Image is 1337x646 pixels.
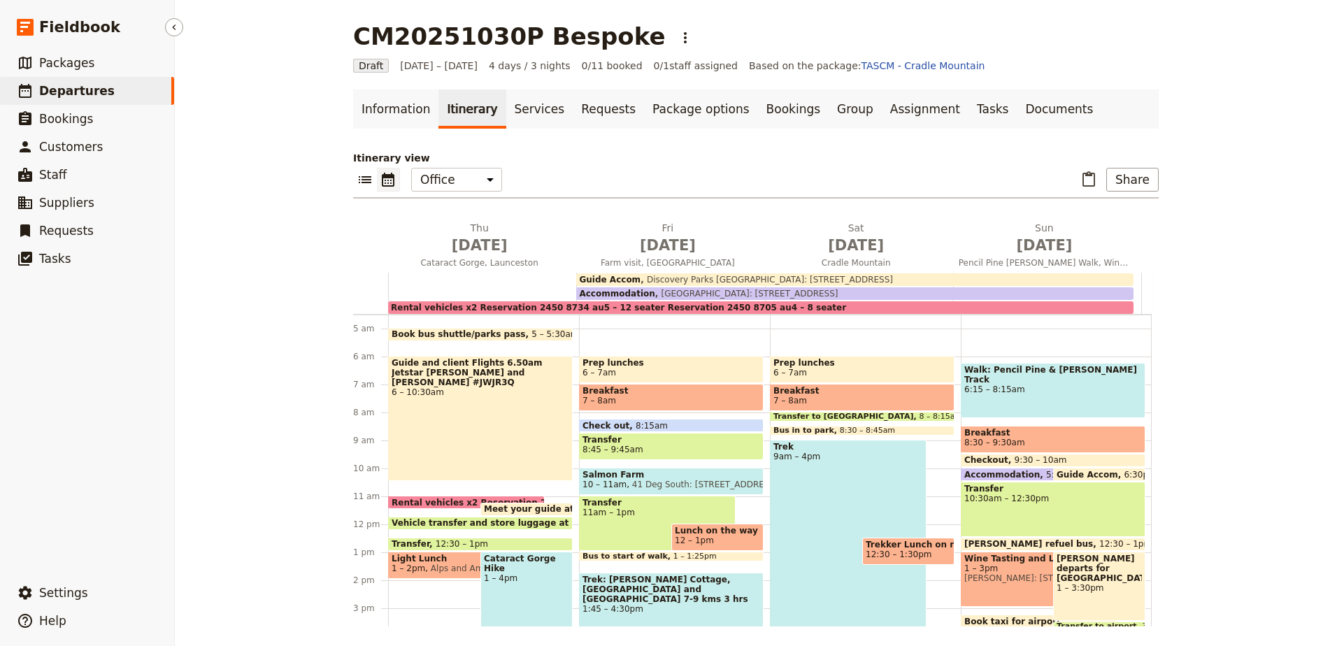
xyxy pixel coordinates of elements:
[641,275,893,285] span: Discovery Parks [GEOGRAPHIC_DATA]: [STREET_ADDRESS]
[388,273,1142,314] div: Rental vehicles x2 Reservation 2450 8734 au5 – 12 seater Reservation 2450 8705 au4 – 8 seaterAcco...
[1057,470,1124,479] span: Guide Accom
[388,552,545,579] div: Light Lunch1 – 2pmAlps and Amici - [STREET_ADDRESS][PERSON_NAME]
[392,329,531,339] span: Book bus shuttle/parks pass
[627,480,825,489] span: 41 Deg South: [STREET_ADDRESS][US_STATE]
[576,257,759,268] span: Farm visit, [GEOGRAPHIC_DATA]
[773,412,920,421] span: Transfer to [GEOGRAPHIC_DATA]
[1017,89,1101,129] a: Documents
[770,440,927,635] div: Trek9am – 4pm
[1057,622,1142,631] span: Transfer to airport
[771,221,942,256] h2: Sat
[576,287,1133,300] div: Accommodation[GEOGRAPHIC_DATA]: [STREET_ADDRESS]
[1046,470,1112,479] span: 5:45pm – 10am
[353,22,665,50] h1: CM20251030P Bespoke
[1142,622,1198,631] span: 3:30 – 3:45pm
[765,221,953,273] button: Sat [DATE]Cradle Mountain
[480,503,573,516] div: Meet your guide at [GEOGRAPHIC_DATA], be trek ready
[961,454,1145,467] div: Checkout9:30 – 10am
[770,356,955,383] div: Prep lunches6 – 7am
[484,573,569,583] span: 1 – 4pm
[964,564,1114,573] span: 1 – 3pm
[531,329,578,339] span: 5 – 5:30am
[582,435,760,445] span: Transfer
[1077,168,1101,192] button: Paste itinerary item
[1057,583,1142,593] span: 1 – 3:30pm
[392,498,852,507] span: Rental vehicles x2 Reservation 2450 8734 au5 – 12 seater Reservation 2450 8705 au4 – 8 seater
[959,235,1130,256] span: [DATE]
[770,412,955,422] div: Transfer to [GEOGRAPHIC_DATA]8 – 8:15am
[749,59,985,73] span: Based on the package:
[582,235,753,256] span: [DATE]
[484,504,751,514] span: Meet your guide at [GEOGRAPHIC_DATA], be trek ready
[39,84,115,98] span: Departures
[353,435,388,446] div: 9 am
[582,59,643,73] span: 0/11 booked
[964,617,1114,626] span: Book taxi for airport
[392,539,436,549] span: Transfer
[964,470,1046,479] span: Accommodation
[964,494,1142,503] span: 10:30am – 12:30pm
[579,275,641,285] span: Guide Accom
[392,554,541,564] span: Light Lunch
[576,273,1133,286] div: Guide AccomDiscovery Parks [GEOGRAPHIC_DATA]: [STREET_ADDRESS]
[582,604,760,614] span: 1:45 – 4:30pm
[1124,470,1189,479] span: 6:30pm – 10am
[961,426,1145,453] div: Breakfast8:30 – 9:30am
[394,221,565,256] h2: Thu
[959,221,1130,256] h2: Sun
[758,89,829,129] a: Bookings
[953,257,1136,268] span: Pencil Pine [PERSON_NAME] Walk, Winery Lunch
[39,56,94,70] span: Packages
[1053,622,1145,631] div: Transfer to airport3:30 – 3:45pm
[388,496,545,509] div: Rental vehicles x2 Reservation 2450 8734 au5 – 12 seater Reservation 2450 8705 au4 – 8 seater
[582,368,616,378] span: 6 – 7am
[582,221,753,256] h2: Fri
[438,89,506,129] a: Itinerary
[1099,539,1152,549] span: 12:30 – 1pm
[353,168,377,192] button: List view
[582,552,673,561] span: Bus to start of walk
[582,386,760,396] span: Breakfast
[377,168,400,192] button: Calendar view
[353,89,438,129] a: Information
[400,59,478,73] span: [DATE] – [DATE]
[1015,455,1067,465] span: 9:30 – 10am
[388,538,573,551] div: Transfer12:30 – 1pm
[579,468,764,495] div: Salmon Farm10 – 11am41 Deg South: [STREET_ADDRESS][US_STATE]
[673,26,697,50] button: Actions
[353,603,388,614] div: 3 pm
[866,540,951,550] span: Trekker Lunch on route
[353,407,388,418] div: 8 am
[392,387,569,397] span: 6 – 10:30am
[961,363,1145,418] div: Walk: Pencil Pine & [PERSON_NAME] Track6:15 – 8:15am
[1106,168,1159,192] button: Share
[579,356,764,383] div: Prep lunches6 – 7am
[39,252,71,266] span: Tasks
[961,538,1145,551] div: [PERSON_NAME] refuel bus12:30 – 1pm
[39,224,94,238] span: Requests
[489,59,571,73] span: 4 days / 3 nights
[964,573,1114,583] span: [PERSON_NAME]: [STREET_ADDRESS]
[579,419,764,432] div: Check out8:15am
[773,396,807,405] span: 7 – 8am
[391,303,846,313] span: Rental vehicles x2 Reservation 2450 8734 au5 – 12 seater Reservation 2450 8705 au4 – 8 seater
[770,384,955,411] div: Breakfast7 – 8am
[961,615,1117,642] div: Book taxi for airport3:15 – 4:15pm
[866,550,931,559] span: 12:30 – 1:30pm
[388,257,571,268] span: Cataract Gorge, Launceston
[353,351,388,362] div: 6 am
[353,491,388,502] div: 11 am
[675,536,714,545] span: 12 – 1pm
[654,59,738,73] span: 0 / 1 staff assigned
[39,586,88,600] span: Settings
[388,328,573,341] div: Book bus shuttle/parks pass5 – 5:30am
[770,426,955,436] div: Bus in to park8:30 – 8:45am
[39,17,120,38] span: Fieldbook
[394,235,565,256] span: [DATE]
[582,498,732,508] span: Transfer
[829,89,882,129] a: Group
[388,356,573,481] div: Guide and client Flights 6.50am Jetstar [PERSON_NAME] and [PERSON_NAME] #JWJR3Q6 – 10:30am
[636,421,668,430] span: 8:15am
[353,547,388,558] div: 1 pm
[964,428,1142,438] span: Breakfast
